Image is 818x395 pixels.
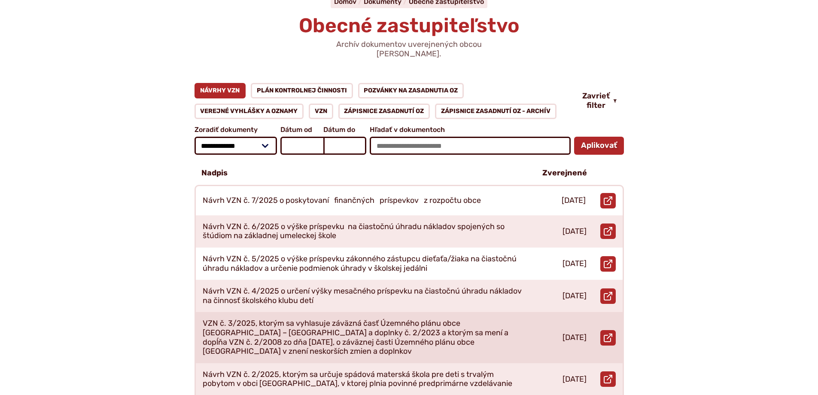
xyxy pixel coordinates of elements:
[358,83,464,98] a: Pozvánky na zasadnutia OZ
[299,14,520,37] span: Obecné zastupiteľstvo
[574,137,624,155] button: Aplikovať
[195,126,277,134] span: Zoradiť dokumenty
[280,137,323,155] input: Dátum od
[251,83,353,98] a: Plán kontrolnej činnosti
[563,259,587,269] p: [DATE]
[582,92,610,110] span: Zavrieť filter
[203,254,522,273] p: Návrh VZN č. 5/2025 o výške príspevku zákonného zástupcu dieťaťa/žiaka na čiastočnú úhradu náklad...
[370,137,570,155] input: Hľadať v dokumentoch
[575,92,624,110] button: Zavrieť filter
[563,227,587,236] p: [DATE]
[195,104,304,119] a: Verejné vyhlášky a oznamy
[323,137,366,155] input: Dátum do
[563,375,587,384] p: [DATE]
[306,40,512,58] p: Archív dokumentov uverejnených obcou [PERSON_NAME].
[203,222,522,241] p: Návrh VZN č. 6/2025 o výške príspevku na čiastočnú úhradu nákladov spojených so štúdiom na základ...
[195,83,246,98] a: Návrhy VZN
[370,126,570,134] span: Hľadať v dokumentoch
[203,319,522,356] p: VZN č. 3/2025, ktorým sa vyhlasuje záväzná časť Územného plánu obce [GEOGRAPHIC_DATA] – [GEOGRAPH...
[203,370,522,389] p: Návrh VZN č. 2/2025, ktorým sa určuje spádová materská škola pre deti s trvalým pobytom v obci [G...
[201,168,228,178] p: Nadpis
[203,196,481,205] p: Návrh VZN č. 7/2025 o poskytovaní finančných príspevkov z rozpočtu obce
[280,126,323,134] span: Dátum od
[562,196,586,205] p: [DATE]
[195,137,277,155] select: Zoradiť dokumenty
[309,104,333,119] a: VZN
[542,168,587,178] p: Zverejnené
[563,291,587,301] p: [DATE]
[203,287,522,305] p: Návrh VZN č. 4/2025 o určení výšky mesačného príspevku na čiastočnú úhradu nákladov na činnosť šk...
[323,126,366,134] span: Dátum do
[338,104,430,119] a: Zápisnice zasadnutí OZ
[563,333,587,343] p: [DATE]
[435,104,556,119] a: Zápisnice zasadnutí OZ - ARCHÍV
